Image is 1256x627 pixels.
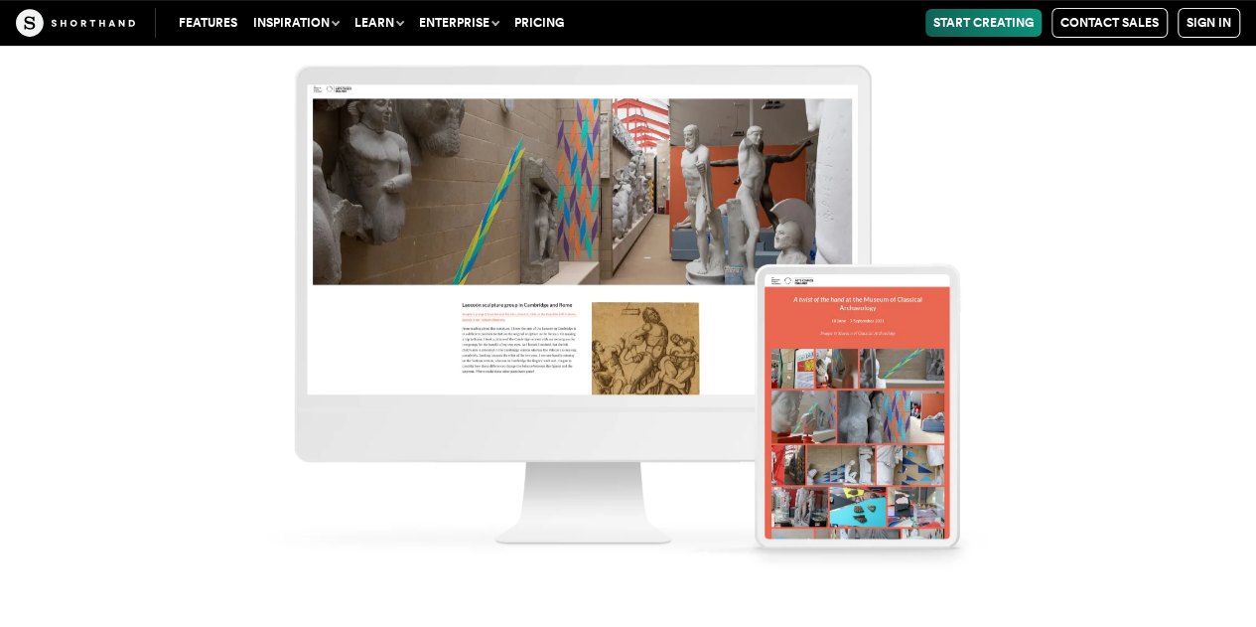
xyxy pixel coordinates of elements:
[16,9,135,37] img: The Craft
[925,9,1042,37] a: Start Creating
[171,9,245,37] a: Features
[411,9,506,37] button: Enterprise
[506,9,572,37] a: Pricing
[347,9,411,37] button: Learn
[1051,8,1168,38] a: Contact Sales
[1178,8,1240,38] a: Sign in
[245,9,347,37] button: Inspiration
